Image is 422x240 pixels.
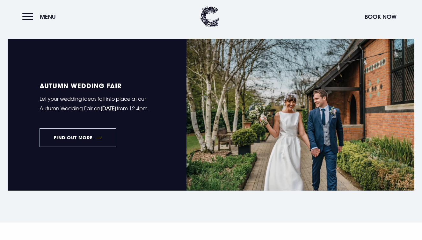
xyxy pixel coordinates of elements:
p: Let your wedding ideas fall into place at our Autumn Wedding Fair on from 12-4pm. [40,94,155,113]
button: Menu [22,10,59,24]
img: Autumn-wedding-fair-small-banner.jpg [186,39,414,191]
button: Book Now [361,10,400,24]
img: Clandeboye Lodge [200,6,219,27]
a: FIND OUT MORE [40,128,116,147]
strong: [DATE] [100,105,117,112]
span: Menu [40,13,56,20]
h5: Autumn Wedding Fair [40,83,155,89]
